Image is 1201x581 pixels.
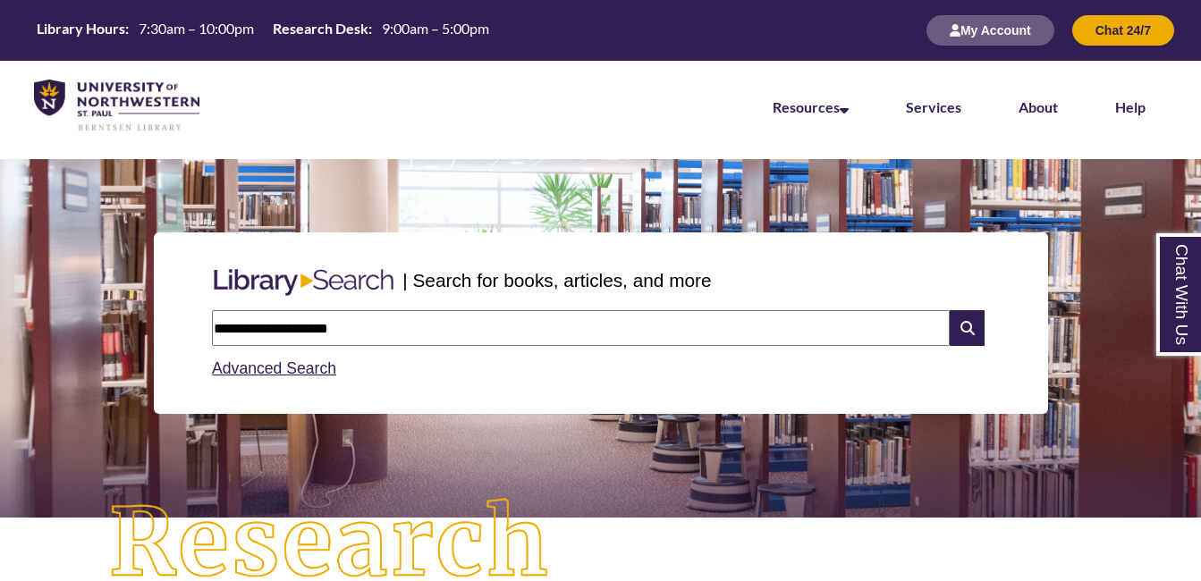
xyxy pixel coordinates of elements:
a: Services [906,98,961,115]
table: Hours Today [30,19,496,41]
a: About [1019,98,1058,115]
a: Chat 24/7 [1072,22,1174,38]
p: | Search for books, articles, and more [402,266,711,294]
a: My Account [926,22,1054,38]
th: Research Desk: [266,19,375,38]
th: Library Hours: [30,19,131,38]
img: Libary Search [205,262,402,303]
i: Search [950,310,984,346]
a: Hours Today [30,19,496,43]
a: Resources [773,98,849,115]
a: Advanced Search [212,359,336,377]
span: 9:00am – 5:00pm [382,20,489,37]
img: UNWSP Library Logo [34,80,199,132]
span: 7:30am – 10:00pm [139,20,254,37]
button: My Account [926,15,1054,46]
button: Chat 24/7 [1072,15,1174,46]
a: Help [1115,98,1146,115]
